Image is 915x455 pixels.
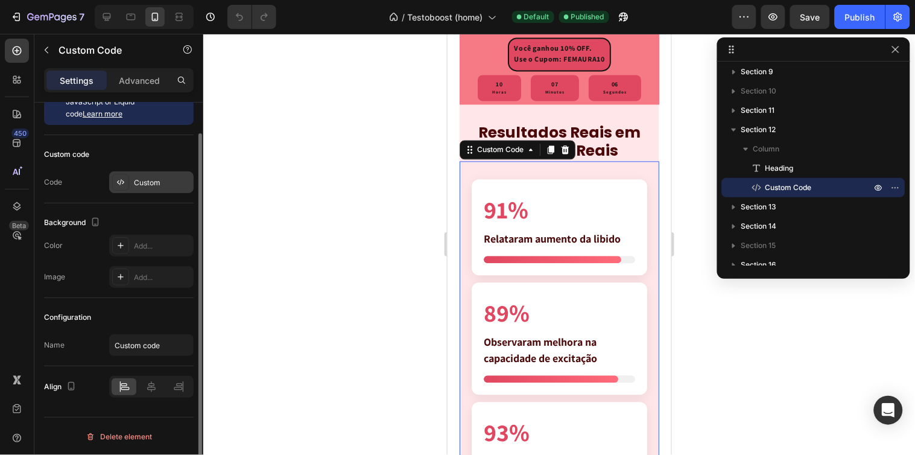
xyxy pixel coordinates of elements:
[835,5,885,29] button: Publish
[119,74,160,87] p: Advanced
[44,312,91,323] div: Configuration
[134,177,191,188] div: Custom
[741,124,776,136] span: Section 12
[874,396,903,425] div: Open Intercom Messenger
[765,182,812,194] span: Custom Code
[753,143,780,155] span: Column
[9,221,29,231] div: Beta
[44,240,63,251] div: Color
[59,43,161,57] p: Custom Code
[741,220,777,232] span: Section 14
[741,259,777,271] span: Section 16
[5,5,90,29] button: 7
[524,11,549,22] span: Default
[134,241,191,252] div: Add...
[741,240,776,252] span: Section 15
[408,11,483,24] span: Testoboost (home)
[79,10,84,24] p: 7
[741,104,775,116] span: Section 11
[765,162,794,174] span: Heading
[571,11,604,22] span: Published
[44,149,89,160] div: Custom code
[134,272,191,283] div: Add...
[448,34,671,455] iframe: To enrich screen reader interactions, please activate Accessibility in Grammarly extension settings
[741,85,777,97] span: Section 10
[741,66,774,78] span: Section 9
[44,379,78,395] div: Align
[60,74,93,87] p: Settings
[36,419,188,452] div: Melhoraram qualidade das relações íntimas
[11,129,29,138] div: 450
[27,110,78,121] div: Custom Code
[402,11,405,24] span: /
[86,430,152,444] div: Delete element
[800,12,820,22] span: Save
[790,5,830,29] button: Save
[845,11,875,24] div: Publish
[227,5,276,29] div: Undo/Redo
[44,272,65,282] div: Image
[44,177,62,188] div: Code
[44,215,103,231] div: Background
[741,201,777,213] span: Section 13
[44,340,65,351] div: Name
[83,109,122,118] a: Learn more
[44,427,194,447] button: Delete element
